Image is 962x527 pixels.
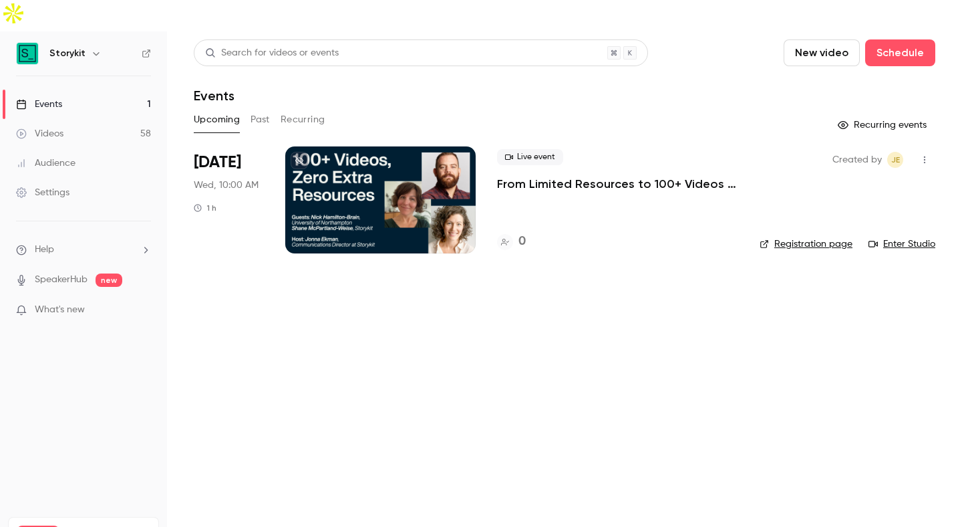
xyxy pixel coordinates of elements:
[35,303,85,317] span: What's new
[281,109,325,130] button: Recurring
[887,152,903,168] span: Jonna Ekman
[194,203,216,213] div: 1 h
[784,39,860,66] button: New video
[16,186,69,199] div: Settings
[35,273,88,287] a: SpeakerHub
[205,46,339,60] div: Search for videos or events
[16,156,75,170] div: Audience
[194,152,241,173] span: [DATE]
[17,43,38,64] img: Storykit
[16,243,151,257] li: help-dropdown-opener
[891,152,900,168] span: JE
[497,233,526,251] a: 0
[251,109,270,130] button: Past
[16,98,62,111] div: Events
[832,152,882,168] span: Created by
[194,109,240,130] button: Upcoming
[497,149,563,165] span: Live event
[194,88,234,104] h1: Events
[16,127,63,140] div: Videos
[135,304,151,316] iframe: Noticeable Trigger
[868,237,935,251] a: Enter Studio
[49,47,86,60] h6: Storykit
[194,146,264,253] div: Oct 22 Wed, 10:00 AM (Europe/Stockholm)
[194,179,259,192] span: Wed, 10:00 AM
[832,114,935,136] button: Recurring events
[96,274,122,287] span: new
[35,243,54,257] span: Help
[497,176,738,192] a: From Limited Resources to 100+ Videos — How Automation Makes It Possible
[865,39,935,66] button: Schedule
[760,237,852,251] a: Registration page
[518,233,526,251] h4: 0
